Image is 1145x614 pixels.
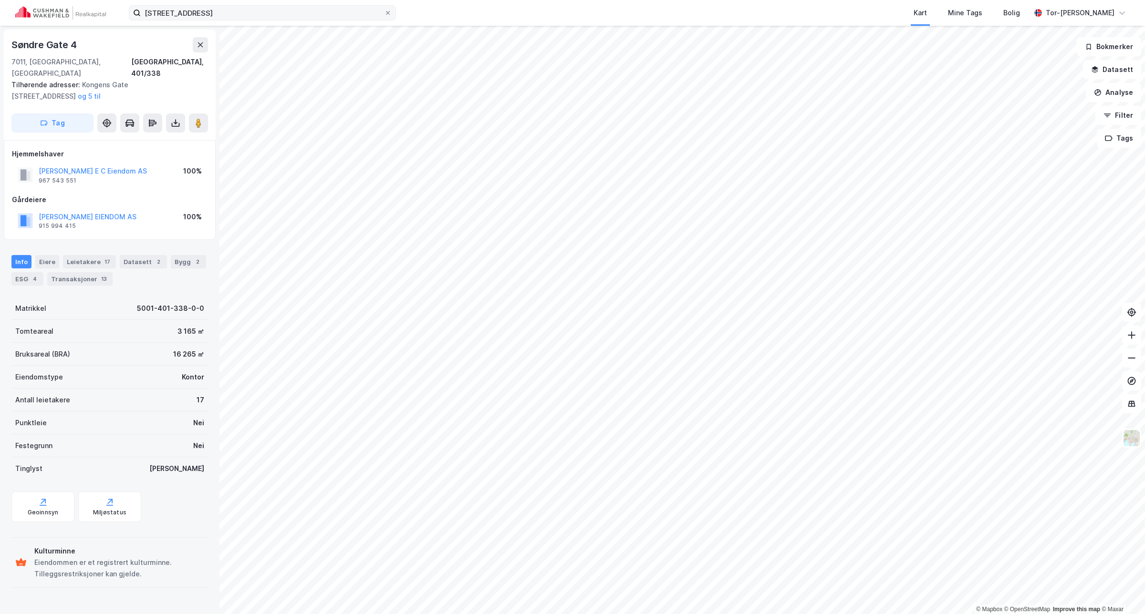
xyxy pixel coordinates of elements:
[15,463,42,474] div: Tinglyst
[1046,7,1114,19] div: Tor-[PERSON_NAME]
[39,177,76,184] div: 967 543 551
[1004,606,1051,613] a: OpenStreetMap
[948,7,982,19] div: Mine Tags
[1003,7,1020,19] div: Bolig
[1123,429,1141,447] img: Z
[193,440,204,451] div: Nei
[914,7,927,19] div: Kart
[1053,606,1100,613] a: Improve this map
[15,326,53,337] div: Tomteareal
[12,148,208,160] div: Hjemmelshaver
[197,394,204,406] div: 17
[39,222,76,230] div: 915 994 415
[1095,106,1141,125] button: Filter
[93,509,126,516] div: Miljøstatus
[63,255,116,268] div: Leietakere
[15,371,63,383] div: Eiendomstype
[1097,568,1145,614] div: Kontrollprogram for chat
[15,417,47,429] div: Punktleie
[154,257,163,266] div: 2
[15,394,70,406] div: Antall leietakere
[1097,129,1141,148] button: Tags
[99,274,109,284] div: 13
[137,303,204,314] div: 5001-401-338-0-0
[35,255,59,268] div: Eiere
[103,257,112,266] div: 17
[177,326,204,337] div: 3 165 ㎡
[1077,37,1141,56] button: Bokmerker
[34,545,204,557] div: Kulturminne
[1086,83,1141,102] button: Analyse
[34,557,204,580] div: Eiendommen er et registrert kulturminne. Tilleggsrestriksjoner kan gjelde.
[1097,568,1145,614] iframe: Chat Widget
[12,194,208,205] div: Gårdeiere
[141,6,384,20] input: Søk på adresse, matrikkel, gårdeiere, leietakere eller personer
[193,417,204,429] div: Nei
[11,255,31,268] div: Info
[149,463,204,474] div: [PERSON_NAME]
[131,56,208,79] div: [GEOGRAPHIC_DATA], 401/338
[47,272,113,286] div: Transaksjoner
[11,81,82,89] span: Tilhørende adresser:
[11,113,94,133] button: Tag
[171,255,206,268] div: Bygg
[11,272,43,286] div: ESG
[193,257,202,266] div: 2
[173,348,204,360] div: 16 265 ㎡
[1083,60,1141,79] button: Datasett
[11,79,200,102] div: Kongens Gate [STREET_ADDRESS]
[15,6,106,20] img: cushman-wakefield-realkapital-logo.202ea83816669bd177139c58696a8fa1.svg
[11,56,131,79] div: 7011, [GEOGRAPHIC_DATA], [GEOGRAPHIC_DATA]
[976,606,1002,613] a: Mapbox
[183,211,202,223] div: 100%
[11,37,78,52] div: Søndre Gate 4
[15,348,70,360] div: Bruksareal (BRA)
[15,440,52,451] div: Festegrunn
[183,165,202,177] div: 100%
[30,274,40,284] div: 4
[120,255,167,268] div: Datasett
[182,371,204,383] div: Kontor
[15,303,46,314] div: Matrikkel
[28,509,59,516] div: Geoinnsyn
